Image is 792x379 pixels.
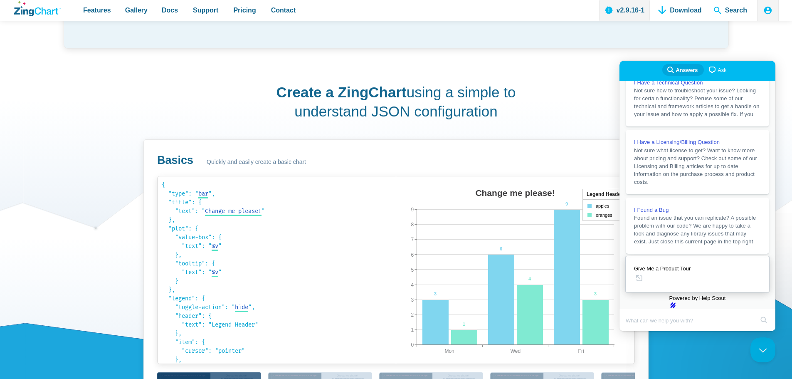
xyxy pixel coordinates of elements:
[619,61,775,331] iframe: Help Scout Beacon - Live Chat, Contact Form, and Knowledge Base
[125,5,148,16] span: Gallery
[276,84,407,100] strong: Create a ZingChart
[233,5,256,16] span: Pricing
[198,190,208,197] span: bar
[235,304,248,311] span: hide
[271,5,296,16] span: Contact
[157,153,193,168] h3: Basics
[162,181,392,359] code: { "type": " ", "title": { "text": " " }, "plot": { "value-box": { "text": " " }, "tooltip": { "te...
[205,208,262,215] span: Change me please!
[14,1,61,16] a: ZingChart Logo. Click to return to the homepage
[83,5,111,16] span: Features
[212,243,218,250] span: %v
[594,291,597,296] tspan: 3
[274,83,518,121] h2: using a simple to understand JSON configuration
[587,191,623,197] tspan: Legend Header
[212,269,218,276] span: %v
[750,337,775,362] iframe: Help Scout Beacon - Close
[193,5,218,16] span: Support
[162,5,178,16] span: Docs
[207,157,306,167] span: Quickly and easily create a basic chart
